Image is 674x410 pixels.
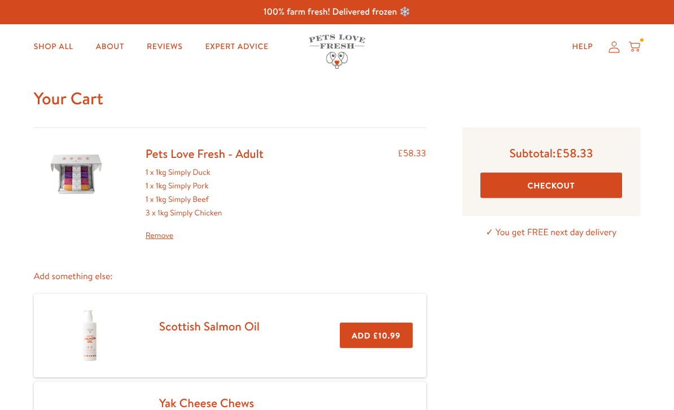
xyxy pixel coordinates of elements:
[62,307,118,364] img: Scottish Salmon Oil
[87,36,133,58] a: About
[398,146,426,242] div: £58.33
[196,36,277,58] a: Expert Advice
[563,36,602,58] a: Help
[309,34,365,69] img: Pets Love Fresh
[25,36,82,58] a: Shop All
[159,318,260,334] a: Scottish Salmon Oil
[556,145,593,161] span: £58.33
[618,357,663,399] iframe: Gorgias live chat messenger
[480,173,622,198] button: Checkout
[34,269,426,284] p: Add something else:
[480,146,622,161] p: Subtotal:
[146,146,264,162] a: Pets Love Fresh - Adult
[146,166,264,242] div: 1 x 1kg Simply Duck 1 x 1kg Simply Pork 1 x 1kg Simply Beef 3 x 1kg Simply Chicken
[146,229,264,243] a: Remove
[462,225,640,240] p: ✓ You get FREE next day delivery
[138,36,191,58] a: Reviews
[34,87,641,109] h1: Your Cart
[340,323,412,348] button: Add £10.99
